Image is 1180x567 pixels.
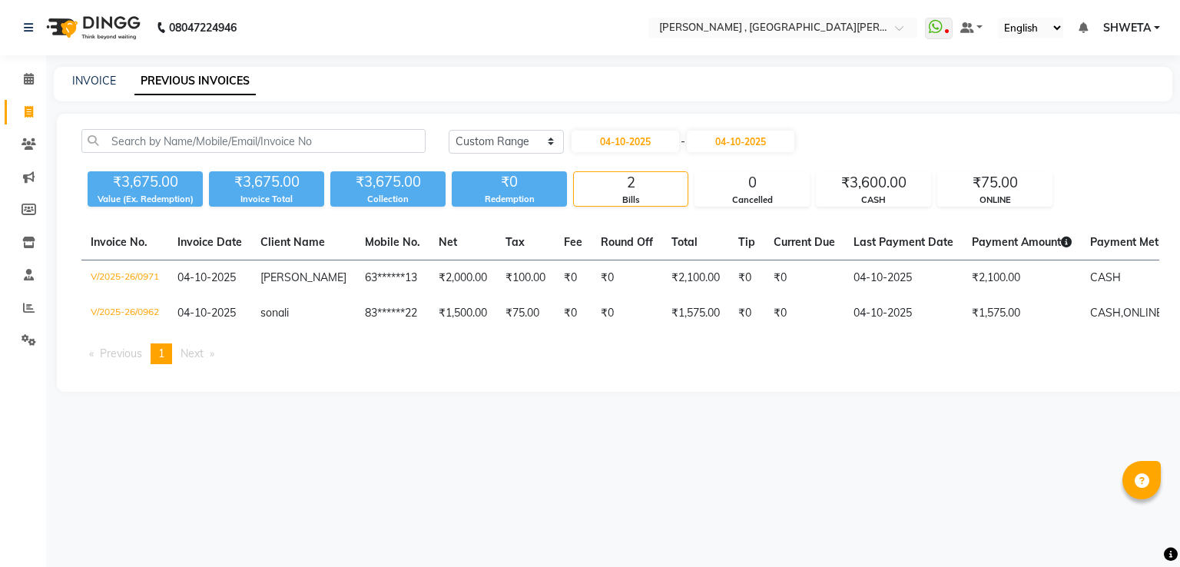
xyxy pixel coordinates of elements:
td: ₹0 [592,296,662,331]
div: Value (Ex. Redemption) [88,193,203,206]
span: sonali [260,306,289,320]
div: ₹3,675.00 [209,171,324,193]
nav: Pagination [81,343,1159,364]
td: ₹1,575.00 [963,296,1081,331]
span: CASH [1090,270,1121,284]
span: 1 [158,346,164,360]
span: Round Off [601,235,653,249]
td: ₹100.00 [496,260,555,297]
td: ₹0 [555,260,592,297]
td: ₹0 [729,296,764,331]
span: Tax [505,235,525,249]
td: 04-10-2025 [844,260,963,297]
td: ₹2,100.00 [662,260,729,297]
td: ₹1,575.00 [662,296,729,331]
div: ₹3,600.00 [817,172,930,194]
b: 08047224946 [169,6,237,49]
span: Client Name [260,235,325,249]
span: ONLINE [1123,306,1162,320]
div: ₹3,675.00 [88,171,203,193]
input: Search by Name/Mobile/Email/Invoice No [81,129,426,153]
a: PREVIOUS INVOICES [134,68,256,95]
td: ₹0 [592,260,662,297]
td: ₹2,100.00 [963,260,1081,297]
td: ₹0 [729,260,764,297]
div: ONLINE [938,194,1052,207]
span: 04-10-2025 [177,306,236,320]
div: Cancelled [695,194,809,207]
span: [PERSON_NAME] [260,270,346,284]
span: SHWETA [1103,20,1151,36]
td: ₹2,000.00 [429,260,496,297]
iframe: chat widget [1115,506,1165,552]
span: Tip [738,235,755,249]
div: 2 [574,172,688,194]
span: Previous [100,346,142,360]
span: Next [181,346,204,360]
img: logo [39,6,144,49]
input: Start Date [572,131,679,152]
span: Net [439,235,457,249]
div: CASH [817,194,930,207]
span: Total [671,235,698,249]
span: CASH, [1090,306,1123,320]
td: ₹75.00 [496,296,555,331]
div: 0 [695,172,809,194]
span: Invoice Date [177,235,242,249]
div: Redemption [452,193,567,206]
span: Fee [564,235,582,249]
td: ₹0 [555,296,592,331]
div: ₹3,675.00 [330,171,446,193]
td: V/2025-26/0971 [81,260,168,297]
span: - [681,134,685,150]
span: Payment Amount [972,235,1072,249]
a: INVOICE [72,74,116,88]
div: Collection [330,193,446,206]
td: ₹0 [764,260,844,297]
span: Invoice No. [91,235,147,249]
td: ₹1,500.00 [429,296,496,331]
span: Mobile No. [365,235,420,249]
input: End Date [687,131,794,152]
td: ₹0 [764,296,844,331]
span: Current Due [774,235,835,249]
div: ₹0 [452,171,567,193]
span: 04-10-2025 [177,270,236,284]
span: Last Payment Date [854,235,953,249]
div: Invoice Total [209,193,324,206]
div: ₹75.00 [938,172,1052,194]
td: V/2025-26/0962 [81,296,168,331]
td: 04-10-2025 [844,296,963,331]
div: Bills [574,194,688,207]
